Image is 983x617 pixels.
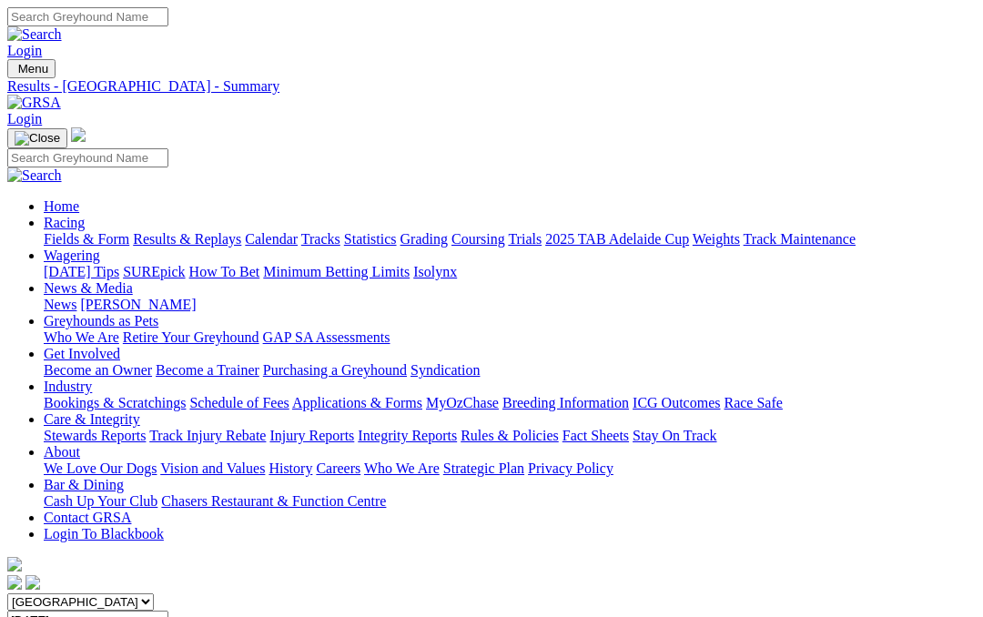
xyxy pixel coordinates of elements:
[133,231,241,247] a: Results & Replays
[149,428,266,443] a: Track Injury Rebate
[44,297,76,312] a: News
[7,95,61,111] img: GRSA
[400,231,448,247] a: Grading
[263,362,407,378] a: Purchasing a Greyhound
[80,297,196,312] a: [PERSON_NAME]
[44,280,133,296] a: News & Media
[508,231,542,247] a: Trials
[44,477,124,492] a: Bar & Dining
[44,264,976,280] div: Wagering
[156,362,259,378] a: Become a Trainer
[426,395,499,410] a: MyOzChase
[44,526,164,541] a: Login To Blackbook
[263,329,390,345] a: GAP SA Assessments
[44,510,131,525] a: Contact GRSA
[44,395,186,410] a: Bookings & Scratchings
[44,460,976,477] div: About
[25,575,40,590] img: twitter.svg
[633,395,720,410] a: ICG Outcomes
[44,231,129,247] a: Fields & Form
[44,395,976,411] div: Industry
[358,428,457,443] a: Integrity Reports
[15,131,60,146] img: Close
[7,43,42,58] a: Login
[7,128,67,148] button: Toggle navigation
[161,493,386,509] a: Chasers Restaurant & Function Centre
[7,575,22,590] img: facebook.svg
[44,362,152,378] a: Become an Owner
[44,493,976,510] div: Bar & Dining
[189,264,260,279] a: How To Bet
[44,215,85,230] a: Racing
[269,428,354,443] a: Injury Reports
[44,362,976,379] div: Get Involved
[528,460,613,476] a: Privacy Policy
[7,7,168,26] input: Search
[44,428,146,443] a: Stewards Reports
[44,460,157,476] a: We Love Our Dogs
[123,264,185,279] a: SUREpick
[562,428,629,443] a: Fact Sheets
[7,148,168,167] input: Search
[451,231,505,247] a: Coursing
[545,231,689,247] a: 2025 TAB Adelaide Cup
[7,111,42,126] a: Login
[44,198,79,214] a: Home
[443,460,524,476] a: Strategic Plan
[316,460,360,476] a: Careers
[7,167,62,184] img: Search
[189,395,289,410] a: Schedule of Fees
[263,264,410,279] a: Minimum Betting Limits
[245,231,298,247] a: Calendar
[71,127,86,142] img: logo-grsa-white.png
[123,329,259,345] a: Retire Your Greyhound
[292,395,422,410] a: Applications & Forms
[44,379,92,394] a: Industry
[44,346,120,361] a: Get Involved
[44,313,158,329] a: Greyhounds as Pets
[301,231,340,247] a: Tracks
[44,264,119,279] a: [DATE] Tips
[413,264,457,279] a: Isolynx
[44,444,80,460] a: About
[18,62,48,76] span: Menu
[160,460,265,476] a: Vision and Values
[744,231,856,247] a: Track Maintenance
[44,493,157,509] a: Cash Up Your Club
[724,395,782,410] a: Race Safe
[633,428,716,443] a: Stay On Track
[410,362,480,378] a: Syndication
[364,460,440,476] a: Who We Are
[502,395,629,410] a: Breeding Information
[7,26,62,43] img: Search
[7,78,976,95] a: Results - [GEOGRAPHIC_DATA] - Summary
[44,329,119,345] a: Who We Are
[44,428,976,444] div: Care & Integrity
[44,248,100,263] a: Wagering
[7,557,22,571] img: logo-grsa-white.png
[44,297,976,313] div: News & Media
[44,411,140,427] a: Care & Integrity
[269,460,312,476] a: History
[344,231,397,247] a: Statistics
[7,59,56,78] button: Toggle navigation
[693,231,740,247] a: Weights
[44,329,976,346] div: Greyhounds as Pets
[461,428,559,443] a: Rules & Policies
[44,231,976,248] div: Racing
